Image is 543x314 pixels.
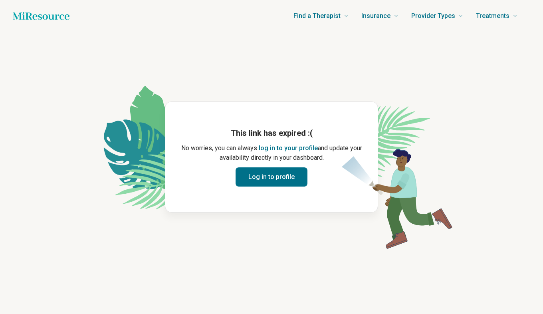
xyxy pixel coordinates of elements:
h1: This link has expired :( [178,127,365,139]
a: Home page [13,8,69,24]
span: Treatments [476,10,509,22]
button: Log in to profile [236,167,307,187]
span: Insurance [361,10,390,22]
span: Provider Types [411,10,455,22]
span: Find a Therapist [293,10,341,22]
button: log in to your profile [259,143,318,153]
p: No worries, you can always and update your availability directly in your dashboard. [178,143,365,163]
